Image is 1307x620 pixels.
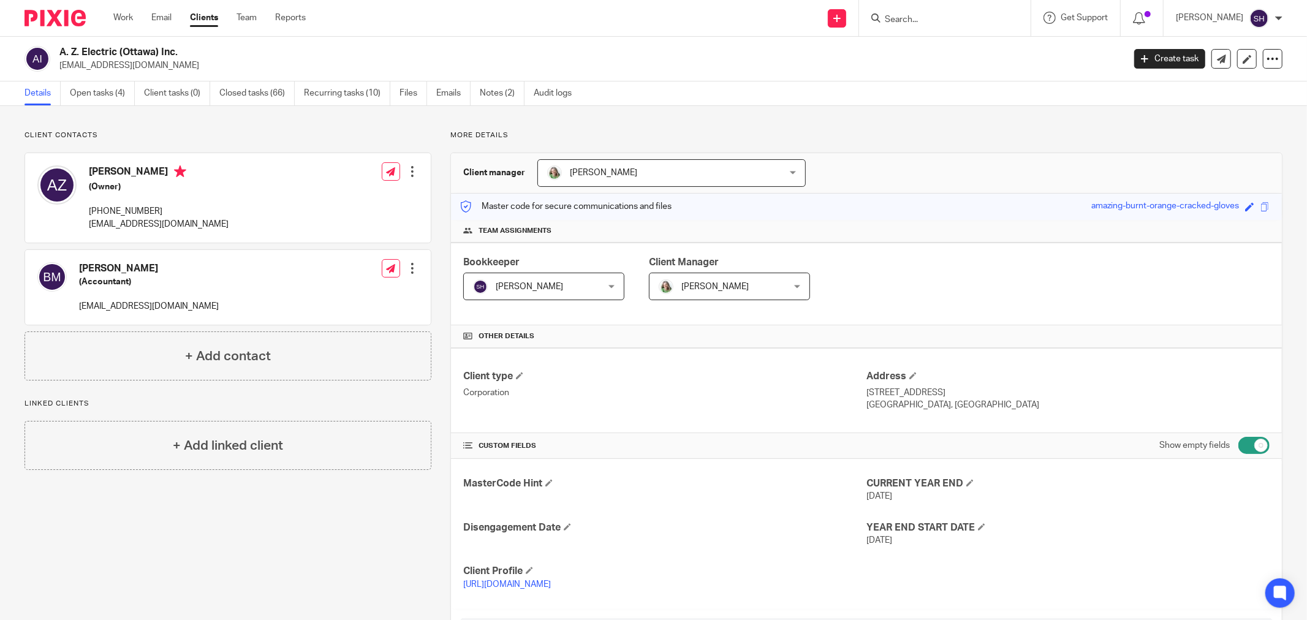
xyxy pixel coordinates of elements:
[463,167,525,179] h3: Client manager
[25,81,61,105] a: Details
[463,477,866,490] h4: MasterCode Hint
[1091,200,1239,214] div: amazing-burnt-orange-cracked-gloves
[463,565,866,578] h4: Client Profile
[884,15,994,26] input: Search
[173,436,283,455] h4: + Add linked client
[436,81,471,105] a: Emails
[866,536,892,545] span: [DATE]
[866,477,1270,490] h4: CURRENT YEAR END
[463,580,551,589] a: [URL][DOMAIN_NAME]
[25,130,431,140] p: Client contacts
[450,130,1282,140] p: More details
[1061,13,1108,22] span: Get Support
[463,441,866,451] h4: CUSTOM FIELDS
[866,521,1270,534] h4: YEAR END START DATE
[473,279,488,294] img: svg%3E
[1176,12,1243,24] p: [PERSON_NAME]
[89,205,229,217] p: [PHONE_NUMBER]
[79,300,219,312] p: [EMAIL_ADDRESS][DOMAIN_NAME]
[275,12,306,24] a: Reports
[400,81,427,105] a: Files
[59,59,1116,72] p: [EMAIL_ADDRESS][DOMAIN_NAME]
[25,10,86,26] img: Pixie
[79,262,219,275] h4: [PERSON_NAME]
[866,399,1270,411] p: [GEOGRAPHIC_DATA], [GEOGRAPHIC_DATA]
[463,521,866,534] h4: Disengagement Date
[463,387,866,399] p: Corporation
[463,370,866,383] h4: Client type
[460,200,672,213] p: Master code for secure communications and files
[534,81,581,105] a: Audit logs
[304,81,390,105] a: Recurring tasks (10)
[89,181,229,193] h5: (Owner)
[866,387,1270,399] p: [STREET_ADDRESS]
[219,81,295,105] a: Closed tasks (66)
[659,279,673,294] img: KC%20Photo.jpg
[547,165,562,180] img: KC%20Photo.jpg
[463,257,520,267] span: Bookkeeper
[59,46,904,59] h2: A. Z. Electric (Ottawa) Inc.
[79,276,219,288] h5: (Accountant)
[144,81,210,105] a: Client tasks (0)
[37,262,67,292] img: svg%3E
[113,12,133,24] a: Work
[1159,439,1230,452] label: Show empty fields
[70,81,135,105] a: Open tasks (4)
[479,331,534,341] span: Other details
[570,168,637,177] span: [PERSON_NAME]
[25,399,431,409] p: Linked clients
[237,12,257,24] a: Team
[174,165,186,178] i: Primary
[479,226,551,236] span: Team assignments
[866,492,892,501] span: [DATE]
[649,257,719,267] span: Client Manager
[151,12,172,24] a: Email
[1134,49,1205,69] a: Create task
[1249,9,1269,28] img: svg%3E
[89,165,229,181] h4: [PERSON_NAME]
[37,165,77,205] img: svg%3E
[89,218,229,230] p: [EMAIL_ADDRESS][DOMAIN_NAME]
[190,12,218,24] a: Clients
[496,282,563,291] span: [PERSON_NAME]
[185,347,271,366] h4: + Add contact
[480,81,525,105] a: Notes (2)
[866,370,1270,383] h4: Address
[25,46,50,72] img: svg%3E
[681,282,749,291] span: [PERSON_NAME]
